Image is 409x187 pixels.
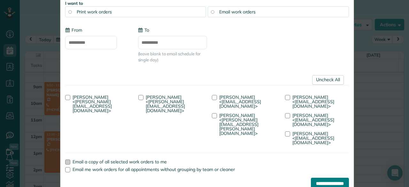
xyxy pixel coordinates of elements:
[219,9,256,15] span: Email work orders
[77,9,112,15] span: Print work orders
[219,94,261,109] span: [PERSON_NAME] <[EMAIL_ADDRESS][DOMAIN_NAME]>
[73,159,167,165] span: Email a copy of all selected work orders to me
[292,113,334,127] span: [PERSON_NAME] <[EMAIL_ADDRESS][DOMAIN_NAME]>
[312,75,344,85] a: Uncheck All
[73,94,112,113] span: [PERSON_NAME] <[PERSON_NAME][EMAIL_ADDRESS][DOMAIN_NAME]>
[292,94,334,109] span: [PERSON_NAME] <[EMAIL_ADDRESS][DOMAIN_NAME]>
[138,27,149,33] label: To
[292,131,334,145] span: [PERSON_NAME] <[EMAIL_ADDRESS][DOMAIN_NAME]>
[65,27,82,33] label: From
[138,51,207,63] span: (leave blank to email schedule for single day)
[65,1,83,6] strong: I want to
[146,94,185,113] span: [PERSON_NAME] <[PERSON_NAME][EMAIL_ADDRESS][DOMAIN_NAME]>
[211,10,214,13] input: Email work orders
[73,167,235,172] span: Email me work orders for all appointments without grouping by team or cleaner
[219,113,259,136] span: [PERSON_NAME] <[PERSON_NAME][EMAIL_ADDRESS][PERSON_NAME][DOMAIN_NAME]>
[68,10,72,13] input: Print work orders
